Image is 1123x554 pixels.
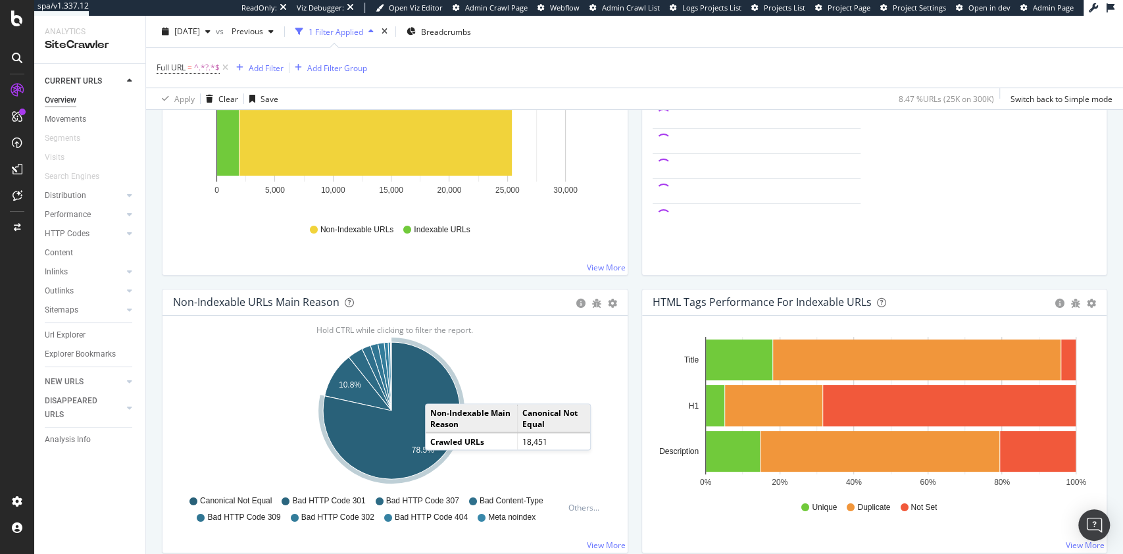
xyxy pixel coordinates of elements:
text: 20,000 [437,186,461,195]
div: bug [592,299,601,308]
span: Indexable URLs [414,224,470,236]
div: DISAPPEARED URLS [45,394,111,422]
a: View More [1066,540,1105,551]
a: NEW URLS [45,375,123,389]
span: Project Settings [893,3,946,13]
div: 1 Filter Applied [309,26,363,37]
div: Visits [45,151,64,164]
text: 15,000 [379,186,403,195]
a: Admin Page [1020,3,1074,13]
div: gear [608,299,617,308]
div: Save [261,93,278,104]
button: Add Filter [231,60,284,76]
a: Outlinks [45,284,123,298]
div: Distribution [45,189,86,203]
a: Project Page [815,3,870,13]
div: Switch back to Simple mode [1011,93,1112,104]
div: gear [1087,299,1096,308]
button: [DATE] [157,21,216,42]
div: 8.47 % URLs ( 25K on 300K ) [899,93,994,104]
div: Apply [174,93,195,104]
span: Projects List [764,3,805,13]
div: Url Explorer [45,328,86,342]
td: 18,451 [517,433,590,450]
span: Open in dev [968,3,1011,13]
div: Search Engines [45,170,99,184]
button: 1 Filter Applied [290,21,379,42]
div: Non-Indexable URLs Main Reason [173,295,339,309]
a: Analysis Info [45,433,136,447]
text: 30,000 [553,186,578,195]
span: Non-Indexable URLs [320,224,393,236]
button: Breadcrumbs [401,21,476,42]
text: 10,000 [321,186,345,195]
div: circle-info [1055,299,1064,308]
text: H1 [688,401,699,411]
text: 0% [699,478,711,487]
a: Content [45,246,136,260]
div: A chart. [173,59,610,212]
span: Admin Crawl List [602,3,660,13]
button: Apply [157,88,195,109]
div: Outlinks [45,284,74,298]
a: Distribution [45,189,123,203]
a: Open Viz Editor [376,3,443,13]
span: Admin Crawl Page [465,3,528,13]
a: Webflow [537,3,580,13]
span: Full URL [157,62,186,73]
span: Meta noindex [488,512,536,523]
span: Admin Page [1033,3,1074,13]
text: 5,000 [265,186,285,195]
button: Add Filter Group [289,60,367,76]
span: Duplicate [857,502,890,513]
span: Open Viz Editor [389,3,443,13]
text: 100% [1066,478,1086,487]
a: CURRENT URLS [45,74,123,88]
td: Non-Indexable Main Reason [426,404,517,432]
a: DISAPPEARED URLS [45,394,123,422]
span: Canonical Not Equal [200,495,272,507]
span: 2025 Sep. 3rd [174,26,200,37]
text: 25,000 [495,186,520,195]
span: Webflow [550,3,580,13]
a: HTTP Codes [45,227,123,241]
div: Viz Debugger: [297,3,344,13]
span: Bad HTTP Code 301 [292,495,365,507]
div: HTTP Codes [45,227,89,241]
div: Sitemaps [45,303,78,317]
div: Add Filter [249,62,284,73]
span: Unique [812,502,837,513]
a: Logs Projects List [670,3,741,13]
a: Admin Crawl List [589,3,660,13]
div: ReadOnly: [241,3,277,13]
div: SiteCrawler [45,38,135,53]
a: Projects List [751,3,805,13]
div: Movements [45,113,86,126]
div: NEW URLS [45,375,84,389]
div: Open Intercom Messenger [1078,509,1110,541]
text: 78.5% [412,445,434,455]
text: 20% [772,478,787,487]
text: 60% [920,478,936,487]
button: Switch back to Simple mode [1005,88,1112,109]
a: Segments [45,132,93,145]
svg: A chart. [653,337,1089,490]
svg: A chart. [173,337,610,490]
a: Visits [45,151,78,164]
a: Overview [45,93,136,107]
a: Project Settings [880,3,946,13]
div: bug [1071,299,1080,308]
text: 80% [993,478,1009,487]
span: Bad HTTP Code 307 [386,495,459,507]
a: Movements [45,113,136,126]
button: Previous [226,21,279,42]
span: Previous [226,26,263,37]
div: Inlinks [45,265,68,279]
text: 40% [845,478,861,487]
div: circle-info [576,299,586,308]
span: = [187,62,192,73]
span: Bad HTTP Code 404 [395,512,468,523]
div: Analysis Info [45,433,91,447]
button: Clear [201,88,238,109]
